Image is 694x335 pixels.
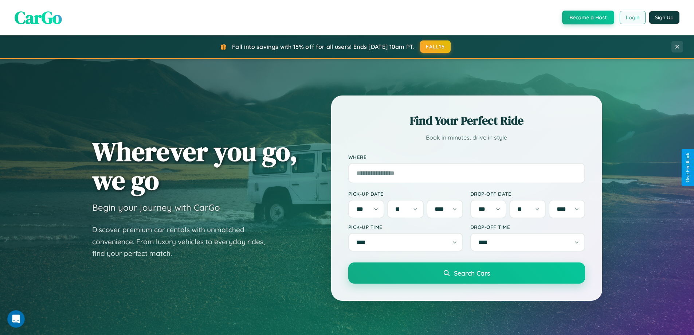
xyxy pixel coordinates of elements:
label: Drop-off Date [470,191,585,197]
p: Book in minutes, drive in style [348,132,585,143]
span: CarGo [15,5,62,30]
div: Give Feedback [685,153,690,182]
label: Pick-up Time [348,224,463,230]
h2: Find Your Perfect Ride [348,113,585,129]
h3: Begin your journey with CarGo [92,202,220,213]
label: Drop-off Time [470,224,585,230]
span: Search Cars [454,269,490,277]
h1: Wherever you go, we go [92,137,298,195]
p: Discover premium car rentals with unmatched convenience. From luxury vehicles to everyday rides, ... [92,224,274,260]
button: Become a Host [562,11,614,24]
iframe: Intercom live chat [7,310,25,328]
button: Search Cars [348,262,585,284]
label: Where [348,154,585,160]
button: Sign Up [649,11,679,24]
label: Pick-up Date [348,191,463,197]
span: Fall into savings with 15% off for all users! Ends [DATE] 10am PT. [232,43,415,50]
button: FALL15 [420,40,451,53]
button: Login [620,11,646,24]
